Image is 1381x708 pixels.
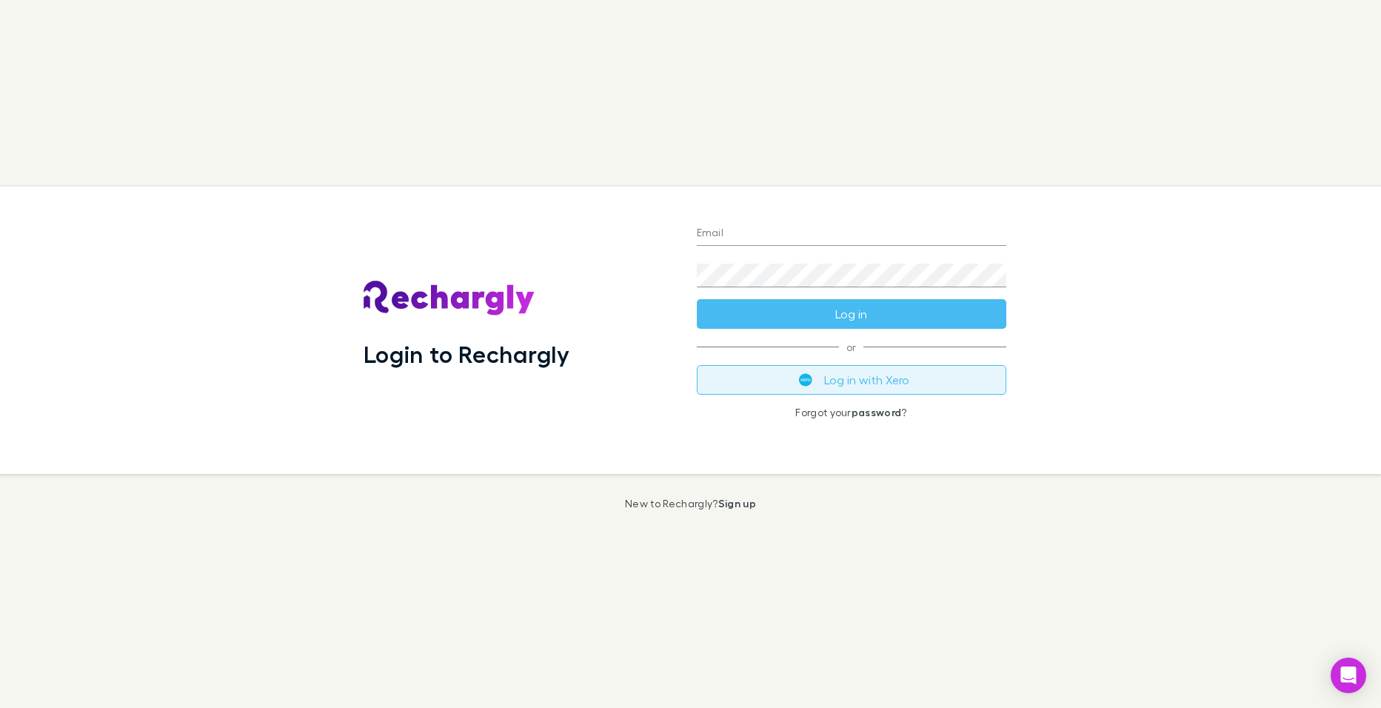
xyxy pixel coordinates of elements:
[697,299,1006,329] button: Log in
[697,365,1006,395] button: Log in with Xero
[1331,658,1366,693] div: Open Intercom Messenger
[718,497,756,510] a: Sign up
[364,340,570,368] h1: Login to Rechargly
[697,407,1006,418] p: Forgot your ?
[799,373,812,387] img: Xero's logo
[364,281,535,316] img: Rechargly's Logo
[625,498,756,510] p: New to Rechargly?
[852,406,902,418] a: password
